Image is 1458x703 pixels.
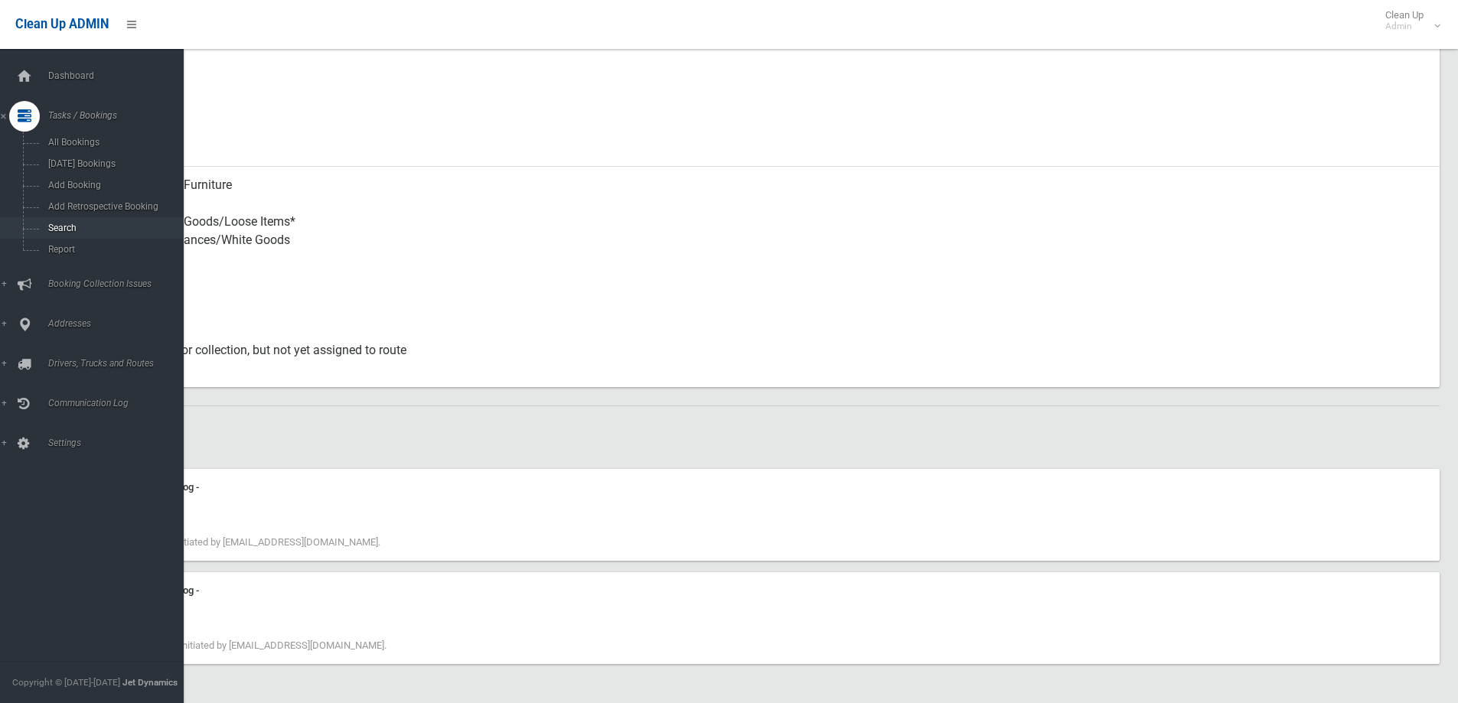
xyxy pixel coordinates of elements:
span: Clean Up ADMIN [15,17,109,31]
span: Addresses [44,318,195,329]
small: Landline [122,84,1427,103]
span: Dashboard [44,70,195,81]
div: No [122,277,1427,332]
div: [DATE] 10:52 am [107,496,1430,515]
span: All Bookings [44,137,182,148]
span: Search [44,223,182,233]
small: Email [122,139,1427,158]
span: Report [44,244,182,255]
small: Status [122,360,1427,378]
h2: History [67,425,1440,444]
span: Communication Log [44,398,195,408]
div: Household Furniture Electronics Household Goods/Loose Items* Metal Appliances/White Goods [122,167,1427,277]
span: Tasks / Bookings [44,110,195,121]
div: [DATE] 10:51 am [107,600,1430,618]
span: Add Booking [44,180,182,190]
span: [DATE] Bookings [44,158,182,169]
span: Booking Collection Issues [44,278,195,289]
span: Settings [44,438,195,448]
span: Add Retrospective Booking [44,201,182,212]
div: None given [122,57,1427,112]
span: Copyright © [DATE]-[DATE] [12,677,120,688]
small: Admin [1385,21,1424,32]
small: Oversized [122,304,1427,323]
span: Booking edited initiated by [EMAIL_ADDRESS][DOMAIN_NAME]. [107,536,380,548]
small: Items [122,249,1427,268]
div: Communication Log - [107,478,1430,496]
span: Clean Up [1378,9,1439,32]
div: Approved for collection, but not yet assigned to route [122,332,1427,387]
strong: Jet Dynamics [122,677,178,688]
div: None given [122,112,1427,167]
div: Communication Log - [107,581,1430,600]
span: Booking created initiated by [EMAIL_ADDRESS][DOMAIN_NAME]. [107,640,387,651]
span: Drivers, Trucks and Routes [44,358,195,369]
